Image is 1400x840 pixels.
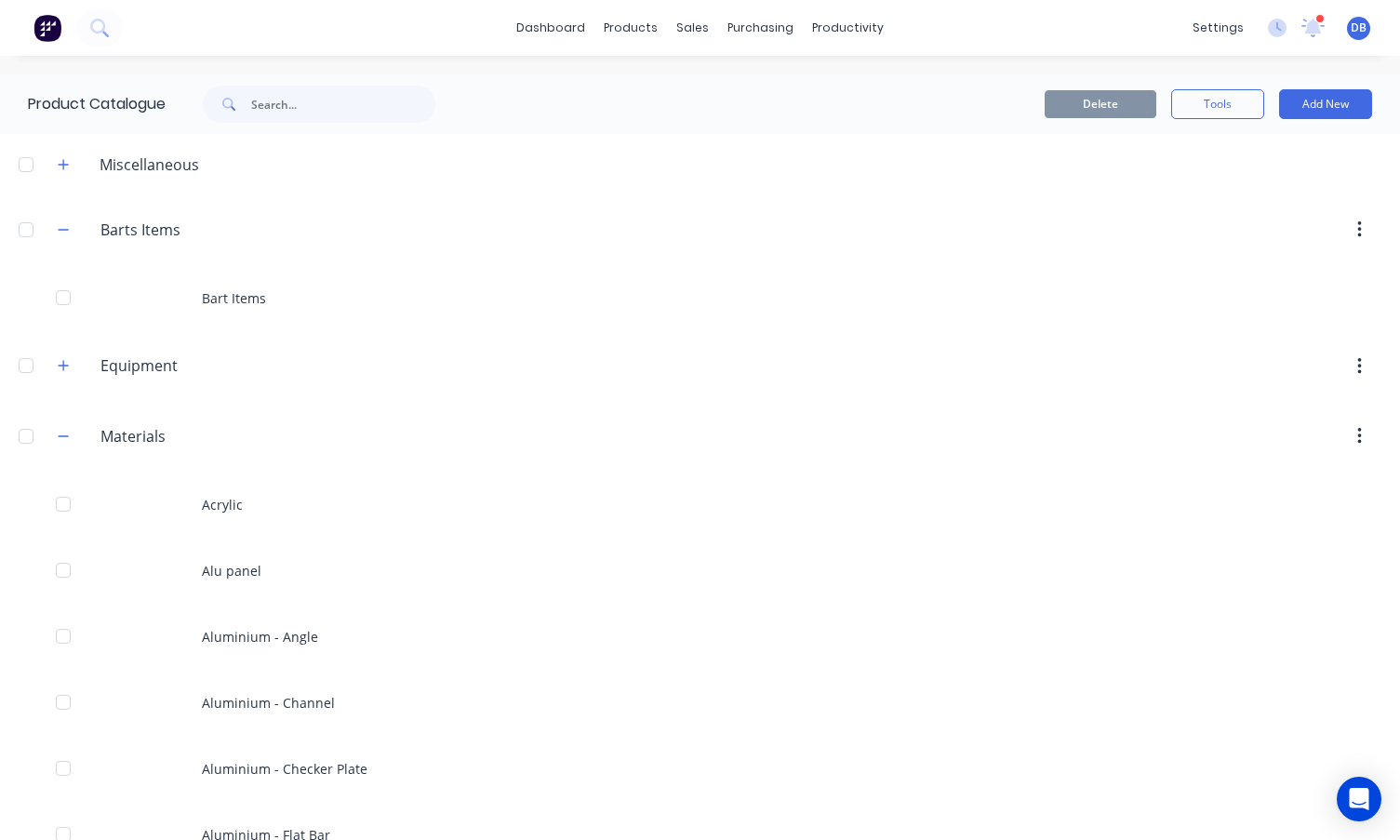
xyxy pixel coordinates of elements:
[251,86,435,123] input: Search...
[85,153,214,176] div: Miscellaneous
[718,14,803,42] div: purchasing
[1183,14,1253,42] div: settings
[1337,777,1381,821] div: Open Intercom Messenger
[803,14,893,42] div: productivity
[1351,20,1367,36] span: DB
[100,425,321,447] input: Enter category name
[594,14,667,42] div: products
[100,219,321,241] input: Enter category name
[1171,89,1264,119] button: Tools
[1045,90,1156,118] button: Delete
[507,14,594,42] a: dashboard
[1279,89,1372,119] button: Add New
[33,14,61,42] img: Factory
[667,14,718,42] div: sales
[100,354,321,377] input: Enter category name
